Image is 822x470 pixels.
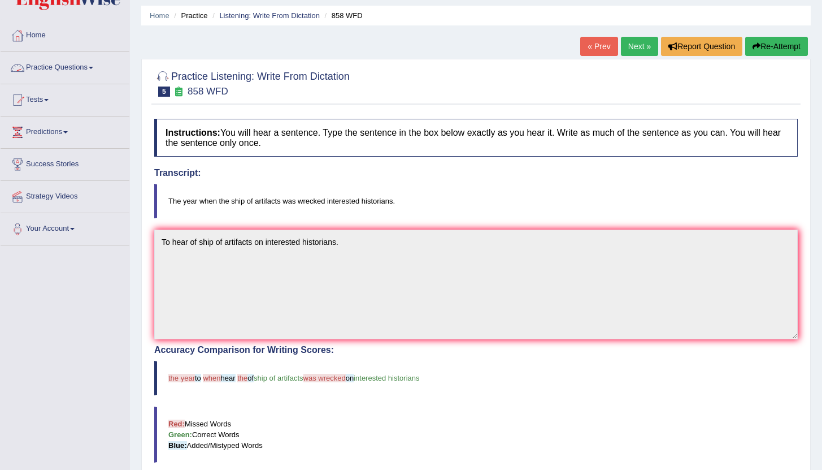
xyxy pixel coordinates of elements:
[1,84,129,113] a: Tests
[154,168,798,178] h4: Transcript:
[168,420,185,428] b: Red:
[150,11,169,20] a: Home
[166,128,220,137] b: Instructions:
[203,374,220,382] span: when
[188,86,228,97] small: 858 WFD
[346,374,354,382] span: on
[1,20,129,48] a: Home
[303,374,346,382] span: was wrecked
[154,407,798,463] blockquote: Missed Words Correct Words Added/Mistyped Words
[1,149,129,177] a: Success Stories
[168,441,187,450] b: Blue:
[621,37,658,56] a: Next »
[154,119,798,157] h4: You will hear a sentence. Type the sentence in the box below exactly as you hear it. Write as muc...
[237,374,247,382] span: the
[173,87,185,97] small: Exam occurring question
[580,37,617,56] a: « Prev
[1,52,129,80] a: Practice Questions
[154,345,798,355] h4: Accuracy Comparison for Writing Scores:
[745,37,808,56] button: Re-Attempt
[154,68,350,97] h2: Practice Listening: Write From Dictation
[158,87,170,97] span: 5
[322,10,363,21] li: 858 WFD
[195,374,201,382] span: to
[168,374,195,382] span: the year
[168,430,192,439] b: Green:
[254,374,303,382] span: ship of artifacts
[247,374,254,382] span: of
[221,374,236,382] span: hear
[661,37,742,56] button: Report Question
[154,184,798,218] blockquote: The year when the ship of artifacts was wrecked interested historians.
[171,10,207,21] li: Practice
[354,374,419,382] span: interested historians
[1,213,129,242] a: Your Account
[1,117,129,145] a: Predictions
[1,181,129,209] a: Strategy Videos
[219,11,320,20] a: Listening: Write From Dictation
